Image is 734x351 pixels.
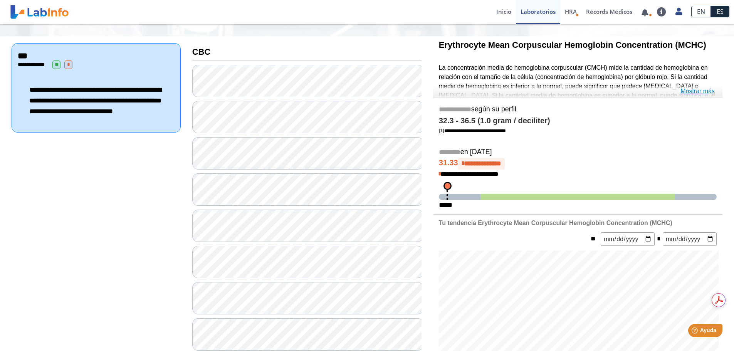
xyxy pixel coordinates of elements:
a: EN [691,6,711,17]
b: Tu tendencia Erythrocyte Mean Corpuscular Hemoglobin Concentration (MCHC) [439,220,672,226]
a: ES [711,6,729,17]
h4: 32.3 - 36.5 (1.0 gram / deciliter) [439,116,717,126]
h5: según su perfil [439,105,717,114]
b: Erythrocyte Mean Corpuscular Hemoglobin Concentration (MCHC) [439,40,706,50]
a: Mostrar más [680,87,715,96]
b: CBC [192,47,211,57]
h5: en [DATE] [439,148,717,157]
a: [1] [439,128,506,133]
h4: 31.33 [439,158,717,170]
input: mm/dd/yyyy [601,232,655,246]
p: La concentración media de hemoglobina corpuscular (CMCH) mide la cantidad de hemoglobina en relac... [439,63,717,128]
span: HRA [565,8,577,15]
iframe: Help widget launcher [665,321,726,343]
input: mm/dd/yyyy [663,232,717,246]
